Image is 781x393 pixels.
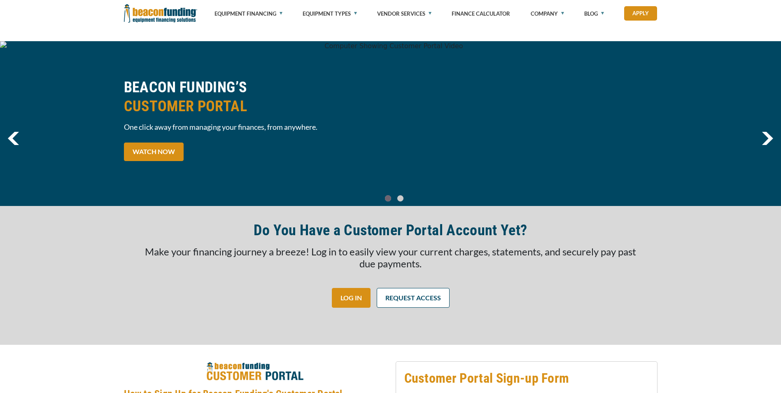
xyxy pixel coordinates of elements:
h3: Customer Portal Sign-up Form [404,370,649,386]
img: Left Navigator [8,132,19,145]
a: Apply [624,6,657,21]
img: Right Navigator [762,132,773,145]
a: Go To Slide 0 [383,195,393,202]
span: One click away from managing your finances, from anywhere. [124,122,386,132]
a: previous [8,132,19,145]
span: Make your financing journey a breeze! Log in to easily view your current charges, statements, and... [145,246,636,269]
span: CUSTOMER PORTAL [124,97,386,116]
a: Go To Slide 1 [396,195,406,202]
a: LOG IN [332,288,371,308]
h2: BEACON FUNDING’S [124,78,386,116]
h2: Do You Have a Customer Portal Account Yet? [254,221,527,240]
a: WATCH NOW [124,143,184,161]
a: REQUEST ACCESS [377,288,450,308]
a: next [762,132,773,145]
